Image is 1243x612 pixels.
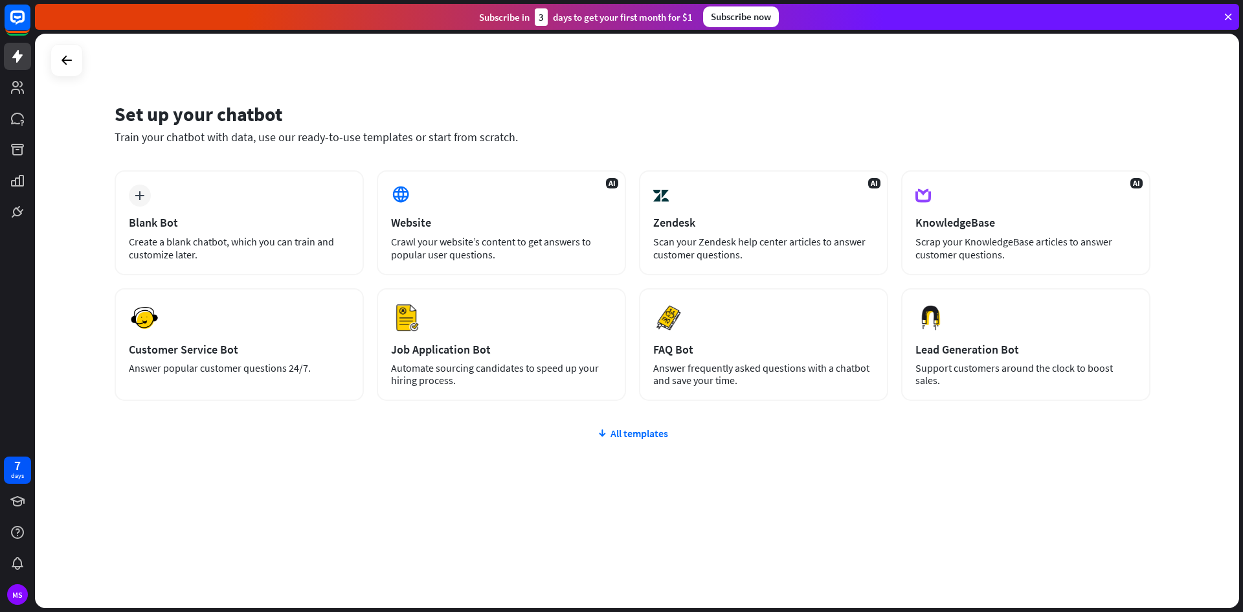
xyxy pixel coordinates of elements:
div: Support customers around the clock to boost sales. [915,362,1136,387]
div: 7 [14,460,21,471]
div: Subscribe now [703,6,779,27]
div: Answer frequently asked questions with a chatbot and save your time. [653,362,874,387]
div: Customer Service Bot [129,342,350,357]
div: Answer popular customer questions 24/7. [129,362,350,374]
div: KnowledgeBase [915,215,1136,230]
div: Train your chatbot with data, use our ready-to-use templates or start from scratch. [115,130,1150,144]
div: All templates [115,427,1150,440]
div: Crawl your website’s content to get answers to popular user questions. [391,235,612,261]
div: 3 [535,8,548,26]
i: plus [135,191,144,200]
div: Subscribe in days to get your first month for $1 [479,8,693,26]
div: Set up your chatbot [115,102,1150,126]
div: Job Application Bot [391,342,612,357]
div: Blank Bot [129,215,350,230]
div: Zendesk [653,215,874,230]
span: AI [868,178,880,188]
div: Automate sourcing candidates to speed up your hiring process. [391,362,612,387]
div: Lead Generation Bot [915,342,1136,357]
span: AI [606,178,618,188]
a: 7 days [4,457,31,484]
div: days [11,471,24,481]
div: Scrap your KnowledgeBase articles to answer customer questions. [915,235,1136,261]
div: Scan your Zendesk help center articles to answer customer questions. [653,235,874,261]
div: Website [391,215,612,230]
span: AI [1130,178,1143,188]
div: FAQ Bot [653,342,874,357]
div: Create a blank chatbot, which you can train and customize later. [129,235,350,261]
div: MS [7,584,28,605]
